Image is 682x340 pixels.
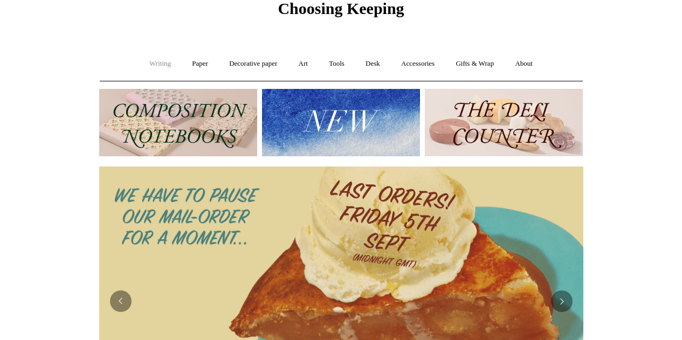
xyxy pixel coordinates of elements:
a: Tools [319,50,354,78]
a: About [505,50,542,78]
a: Choosing Keeping [278,8,404,16]
a: Accessories [391,50,444,78]
a: Art [289,50,318,78]
button: Next [551,290,573,312]
button: Previous [110,290,132,312]
a: Gifts & Wrap [446,50,504,78]
img: The Deli Counter [425,89,583,156]
a: Desk [356,50,390,78]
a: Decorative paper [219,50,287,78]
a: Writing [140,50,181,78]
a: Paper [182,50,218,78]
img: New.jpg__PID:f73bdf93-380a-4a35-bcfe-7823039498e1 [262,89,420,156]
img: 202302 Composition ledgers.jpg__PID:69722ee6-fa44-49dd-a067-31375e5d54ec [99,89,257,156]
